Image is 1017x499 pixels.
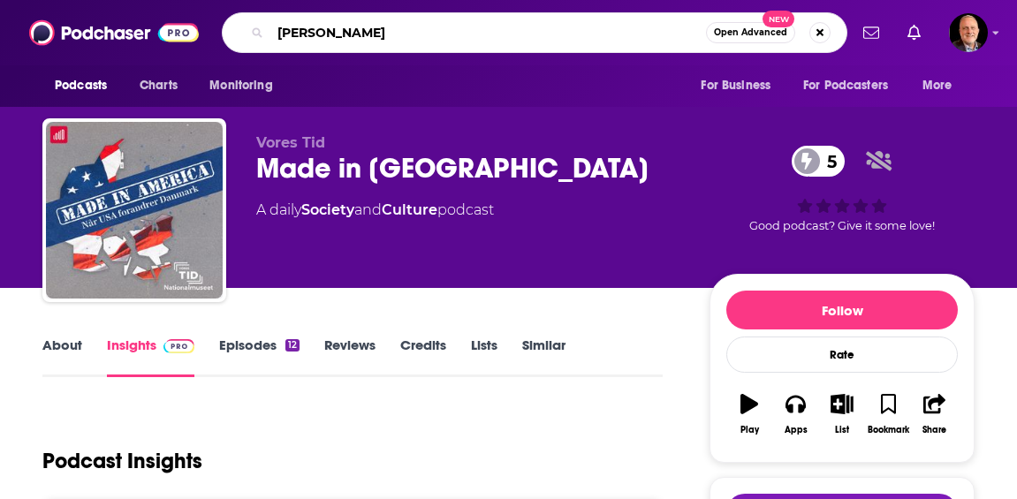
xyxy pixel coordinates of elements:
input: Search podcasts, credits, & more... [270,19,706,47]
span: For Podcasters [803,73,888,98]
div: Bookmark [868,425,909,435]
button: Apps [772,382,818,446]
div: List [835,425,849,435]
button: Show profile menu [949,13,988,52]
div: A daily podcast [256,200,494,221]
a: About [42,336,82,377]
a: Similar [522,336,565,377]
button: open menu [792,69,914,102]
span: Logged in as pgorman [949,13,988,52]
span: Good podcast? Give it some love! [749,219,935,232]
span: Open Advanced [714,28,787,37]
button: Share [912,382,958,446]
a: Show notifications dropdown [900,18,928,48]
span: Monitoring [209,73,272,98]
span: 5 [809,146,846,177]
button: Bookmark [865,382,911,446]
a: Episodes12 [219,336,300,377]
span: For Business [701,73,770,98]
img: User Profile [949,13,988,52]
a: 5 [792,146,846,177]
a: Society [301,201,354,218]
span: New [763,11,794,27]
a: Credits [400,336,446,377]
div: Search podcasts, credits, & more... [222,12,847,53]
span: Podcasts [55,73,107,98]
div: Rate [726,336,958,373]
button: open menu [42,69,130,102]
div: Share [922,425,946,435]
h1: Podcast Insights [42,448,202,474]
span: More [922,73,952,98]
div: 5Good podcast? Give it some love! [710,134,975,244]
div: Play [740,425,759,435]
button: open menu [910,69,975,102]
a: Show notifications dropdown [856,18,886,48]
img: Podchaser - Follow, Share and Rate Podcasts [29,16,199,49]
div: 12 [285,339,300,352]
a: InsightsPodchaser Pro [107,336,194,377]
img: Podchaser Pro [163,339,194,353]
span: Charts [140,73,178,98]
a: Lists [471,336,497,377]
button: List [819,382,865,446]
a: Culture [382,201,437,218]
button: open menu [197,69,295,102]
span: and [354,201,382,218]
button: Open AdvancedNew [706,22,795,43]
span: Vores Tid [256,134,325,151]
button: Follow [726,291,958,329]
a: Reviews [324,336,376,377]
button: Play [726,382,772,446]
button: open menu [688,69,793,102]
img: Made in America [46,122,223,299]
div: Apps [785,425,808,435]
a: Charts [128,69,188,102]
